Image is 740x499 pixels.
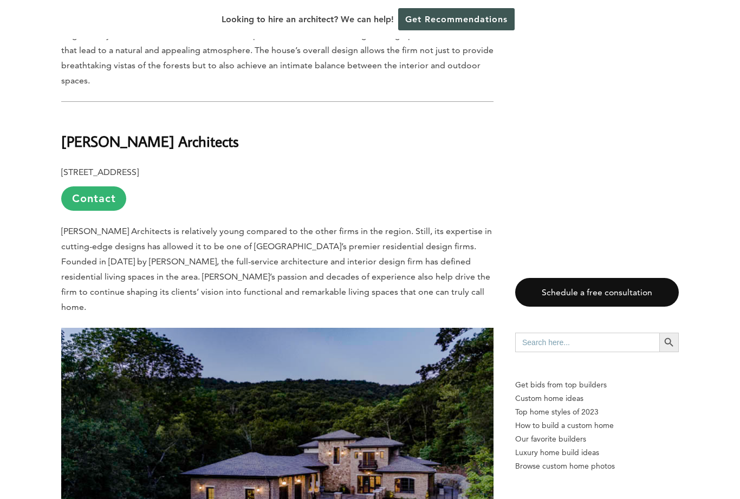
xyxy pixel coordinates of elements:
[61,132,239,151] b: [PERSON_NAME] Architects
[61,226,492,312] span: [PERSON_NAME] Architects is relatively young compared to the other firms in the region. Still, it...
[398,8,515,30] a: Get Recommendations
[515,392,679,405] a: Custom home ideas
[515,446,679,459] a: Luxury home build ideas
[515,432,679,446] a: Our favorite builders
[515,278,679,307] a: Schedule a free consultation
[515,405,679,419] a: Top home styles of 2023
[61,167,139,177] b: [STREET_ADDRESS]
[515,459,679,473] a: Browse custom home photos
[515,333,659,352] input: Search here...
[663,336,675,348] svg: Search
[515,419,679,432] a: How to build a custom home
[61,186,126,211] a: Contact
[515,378,679,392] p: Get bids from top builders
